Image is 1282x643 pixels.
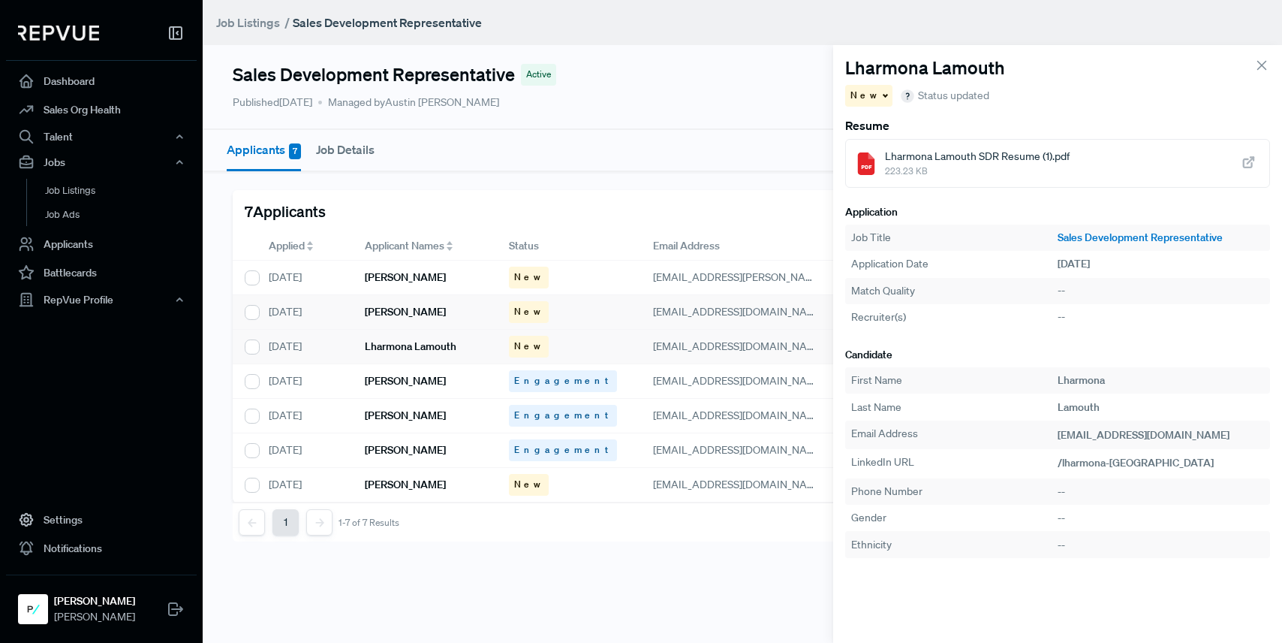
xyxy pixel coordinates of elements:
[257,295,353,330] div: [DATE]
[653,270,906,284] span: [EMAIL_ADDRESS][PERSON_NAME][DOMAIN_NAME]
[851,454,1058,472] div: LinkedIn URL
[653,238,720,254] span: Email Address
[365,409,446,422] h6: [PERSON_NAME]
[257,433,353,468] div: [DATE]
[653,340,825,353] span: [EMAIL_ADDRESS][DOMAIN_NAME]
[1058,400,1264,415] div: Lamouth
[845,206,1270,219] h6: Application
[851,400,1058,415] div: Last Name
[1058,510,1264,526] div: --
[514,409,612,422] span: Engagement
[269,238,305,254] span: Applied
[54,593,135,609] strong: [PERSON_NAME]
[653,305,825,318] span: [EMAIL_ADDRESS][DOMAIN_NAME]
[1058,256,1264,272] div: [DATE]
[1058,373,1264,388] div: Lharmona
[851,256,1058,272] div: Application Date
[653,478,825,491] span: [EMAIL_ADDRESS][DOMAIN_NAME]
[845,139,1270,188] a: Lharmona Lamouth SDR Resume (1).pdf223.23 KB
[851,230,1058,246] div: Job Title
[918,88,989,104] span: Status updated
[851,537,1058,553] div: Ethnicity
[851,373,1058,388] div: First Name
[272,509,299,536] button: 1
[1058,456,1214,469] span: /lharmona-[GEOGRAPHIC_DATA]
[1058,230,1264,246] a: Sales Development Representative
[233,95,312,110] p: Published [DATE]
[316,130,375,169] button: Job Details
[851,426,1058,444] div: Email Address
[227,130,301,171] button: Applicants
[1058,428,1229,442] span: [EMAIL_ADDRESS][DOMAIN_NAME]
[653,443,825,457] span: [EMAIL_ADDRESS][DOMAIN_NAME]
[885,165,1070,178] span: 223.23 KB
[257,364,353,399] div: [DATE]
[1058,310,1065,324] span: --
[26,203,217,227] a: Job Ads
[653,374,825,388] span: [EMAIL_ADDRESS][DOMAIN_NAME]
[365,340,456,353] h6: Lharmona Lamouth
[851,484,1058,500] div: Phone Number
[6,149,197,175] button: Jobs
[1058,456,1231,469] a: /lharmona-[GEOGRAPHIC_DATA]
[306,509,333,536] button: Next
[6,95,197,124] a: Sales Org Health
[257,399,353,433] div: [DATE]
[245,202,326,220] h5: 7 Applicants
[851,309,1058,325] div: Recruiter(s)
[339,518,399,528] div: 1-7 of 7 Results
[365,444,446,457] h6: [PERSON_NAME]
[54,609,135,625] span: [PERSON_NAME]
[514,443,612,457] span: Engagement
[514,374,612,388] span: Engagement
[239,509,265,536] button: Previous
[293,15,482,30] strong: Sales Development Representative
[284,15,290,30] span: /
[851,510,1058,526] div: Gender
[851,283,1058,299] div: Match Quality
[365,238,444,254] span: Applicant Names
[845,119,1270,133] h6: Resume
[289,143,301,159] span: 7
[1058,484,1264,500] div: --
[216,14,280,32] a: Job Listings
[257,232,353,261] div: Toggle SortBy
[257,330,353,364] div: [DATE]
[239,509,399,536] nav: pagination
[514,478,543,491] span: New
[6,506,197,534] a: Settings
[18,26,99,41] img: RepVue
[6,124,197,149] div: Talent
[21,597,45,621] img: Polly
[845,349,1270,361] h6: Candidate
[514,270,543,284] span: New
[514,340,543,353] span: New
[257,468,353,503] div: [DATE]
[1058,537,1264,553] div: --
[6,67,197,95] a: Dashboard
[6,258,197,287] a: Battlecards
[1058,283,1264,299] div: --
[318,95,499,110] span: Managed by Austin [PERSON_NAME]
[6,287,197,312] button: RepVue Profile
[850,89,880,102] span: New
[526,68,551,81] span: Active
[845,57,1005,79] h4: Lharmona Lamouth
[365,478,446,491] h6: [PERSON_NAME]
[514,305,543,318] span: New
[365,271,446,284] h6: [PERSON_NAME]
[365,306,446,318] h6: [PERSON_NAME]
[233,64,515,86] h4: Sales Development Representative
[353,232,497,261] div: Toggle SortBy
[653,409,825,422] span: [EMAIL_ADDRESS][DOMAIN_NAME]
[365,375,446,388] h6: [PERSON_NAME]
[26,179,217,203] a: Job Listings
[6,534,197,563] a: Notifications
[509,238,539,254] span: Status
[257,261,353,295] div: [DATE]
[6,575,197,631] a: Polly[PERSON_NAME][PERSON_NAME]
[885,149,1070,165] span: Lharmona Lamouth SDR Resume (1).pdf
[6,230,197,258] a: Applicants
